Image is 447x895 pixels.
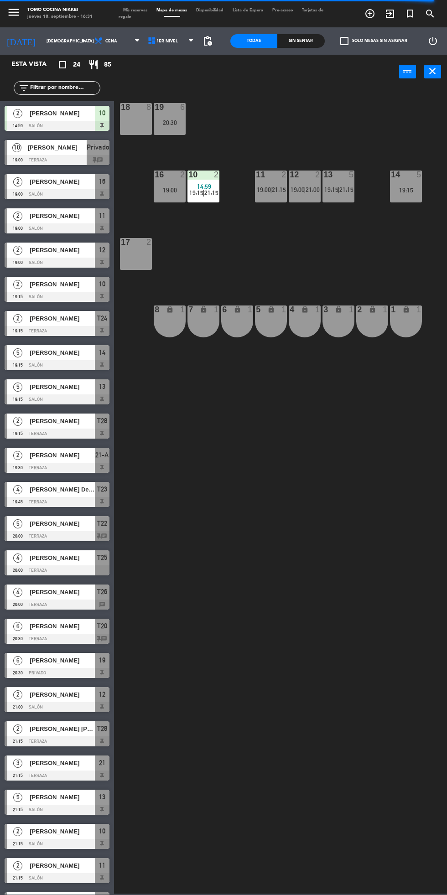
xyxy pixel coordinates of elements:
span: 5 [13,383,22,392]
span: [PERSON_NAME] De La [PERSON_NAME] [PERSON_NAME] [30,485,95,494]
span: 5 [13,793,22,802]
i: lock [166,305,174,313]
span: [PERSON_NAME] [30,211,95,221]
div: Sin sentar [277,34,324,48]
span: 6 [13,656,22,665]
span: [PERSON_NAME] [30,758,95,768]
i: lock [335,305,343,313]
i: add_circle_outline [364,8,375,19]
span: T24 [97,313,107,324]
i: lock [200,305,208,313]
i: lock [369,305,376,313]
div: 5 [349,171,354,179]
span: [PERSON_NAME] [30,382,95,392]
span: | [338,186,339,193]
div: 1 [180,305,186,314]
span: 2 [13,417,22,426]
span: [PERSON_NAME] [30,348,95,357]
span: 19:15 [324,186,338,193]
span: [PERSON_NAME] [28,143,87,152]
span: [PERSON_NAME] [30,861,95,870]
div: 13 [323,171,324,179]
span: 10 [99,826,105,837]
span: [PERSON_NAME] [30,587,95,597]
span: [PERSON_NAME] [30,416,95,426]
span: T28 [97,723,107,734]
i: turned_in_not [405,8,416,19]
span: 21:00 [306,186,320,193]
span: 11 [99,210,105,221]
span: 19:00 [291,186,305,193]
div: 1 [383,305,388,314]
span: 19:00 [257,186,271,193]
span: 14 [99,347,105,358]
span: 2 [13,212,22,221]
span: [PERSON_NAME] [30,827,95,836]
span: 4 [13,485,22,494]
span: 14:59 [197,183,211,190]
div: 19:00 [154,187,186,193]
span: | [203,189,204,197]
span: 11 [99,860,105,871]
div: 6 [180,103,186,111]
button: power_input [399,65,416,78]
span: 21 [99,757,105,768]
span: 2 [13,246,22,255]
div: Tomo Cocina Nikkei [27,7,93,14]
span: 2 [13,314,22,323]
div: 10 [188,171,189,179]
span: [PERSON_NAME] [30,621,95,631]
label: Solo mesas sin asignar [340,37,407,45]
div: Todas [230,34,277,48]
i: lock [267,305,275,313]
span: 19:15 [189,189,203,197]
span: Mapa de mesas [152,8,192,12]
span: 2 [13,724,22,734]
span: 6 [13,622,22,631]
span: [PERSON_NAME] [PERSON_NAME] [30,724,95,734]
div: 3 [323,305,324,314]
div: 12 [290,171,290,179]
span: [PERSON_NAME] [30,553,95,563]
div: 1 [315,305,321,314]
span: [PERSON_NAME] [30,245,95,255]
span: 5 [13,348,22,357]
span: T26 [97,586,107,597]
span: T25 [97,552,107,563]
span: pending_actions [202,36,213,47]
span: 21-A [96,450,109,460]
span: 13 [99,792,105,802]
div: 2 [146,238,152,246]
i: exit_to_app [385,8,395,19]
span: 12 [99,244,105,255]
span: 2 [13,280,22,289]
span: T20 [97,621,107,631]
div: 1 [349,305,354,314]
span: 21:15 [339,186,353,193]
span: 21:15 [204,189,218,197]
span: 10 [12,143,21,152]
i: search [425,8,436,19]
span: 2 [13,451,22,460]
button: close [424,65,441,78]
span: [PERSON_NAME] [30,279,95,289]
div: 2 [214,171,219,179]
i: close [427,66,438,77]
span: 4 [13,554,22,563]
span: 2 [13,109,22,118]
span: 2 [13,177,22,186]
span: 2 [13,861,22,870]
div: 20:30 [154,119,186,126]
span: [PERSON_NAME] [30,314,95,323]
i: arrow_drop_down [78,36,89,47]
span: [PERSON_NAME] [30,519,95,528]
i: power_settings_new [427,36,438,47]
span: T23 [97,484,107,495]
